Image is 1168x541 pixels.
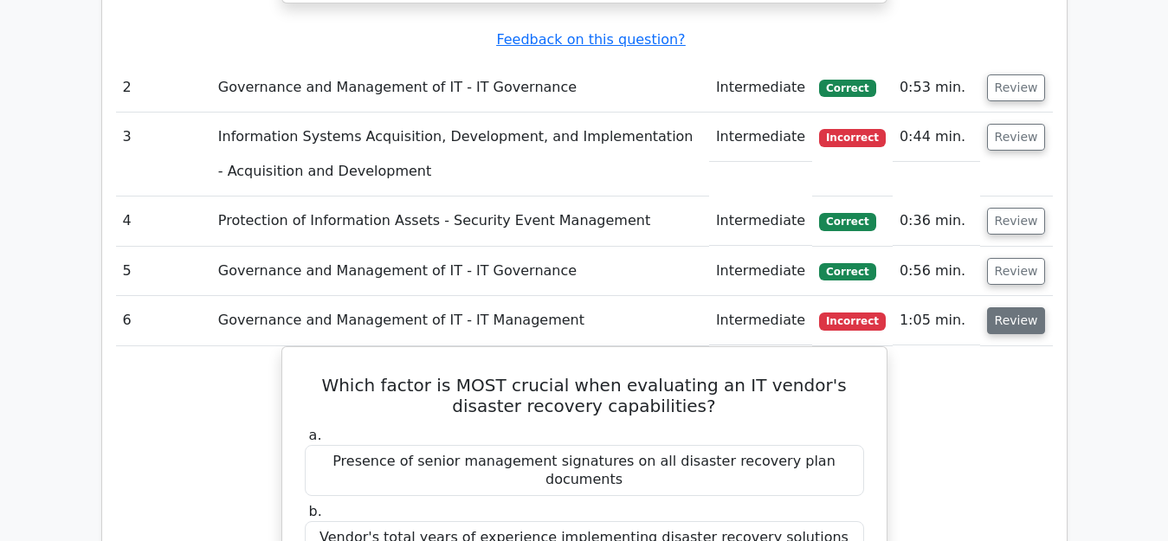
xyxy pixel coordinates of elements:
td: Protection of Information Assets - Security Event Management [211,196,709,246]
a: Feedback on this question? [496,31,685,48]
td: 6 [116,296,211,345]
td: Intermediate [709,196,812,246]
td: Intermediate [709,247,812,296]
span: Incorrect [819,312,886,330]
td: 3 [116,113,211,196]
button: Review [987,307,1046,334]
td: Intermediate [709,63,812,113]
td: 1:05 min. [893,296,980,345]
td: 2 [116,63,211,113]
td: Governance and Management of IT - IT Governance [211,247,709,296]
td: Intermediate [709,113,812,162]
span: Correct [819,213,875,230]
td: Information Systems Acquisition, Development, and Implementation - Acquisition and Development [211,113,709,196]
td: Governance and Management of IT - IT Management [211,296,709,345]
button: Review [987,124,1046,151]
div: Presence of senior management signatures on all disaster recovery plan documents [305,445,864,497]
td: 0:53 min. [893,63,980,113]
h5: Which factor is MOST crucial when evaluating an IT vendor's disaster recovery capabilities? [303,375,866,416]
td: 0:36 min. [893,196,980,246]
td: 4 [116,196,211,246]
span: Correct [819,263,875,280]
td: 5 [116,247,211,296]
span: Incorrect [819,129,886,146]
span: b. [309,503,322,519]
span: Correct [819,80,875,97]
td: Intermediate [709,296,812,345]
button: Review [987,74,1046,101]
button: Review [987,208,1046,235]
td: 0:56 min. [893,247,980,296]
span: a. [309,427,322,443]
button: Review [987,258,1046,285]
td: 0:44 min. [893,113,980,162]
td: Governance and Management of IT - IT Governance [211,63,709,113]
